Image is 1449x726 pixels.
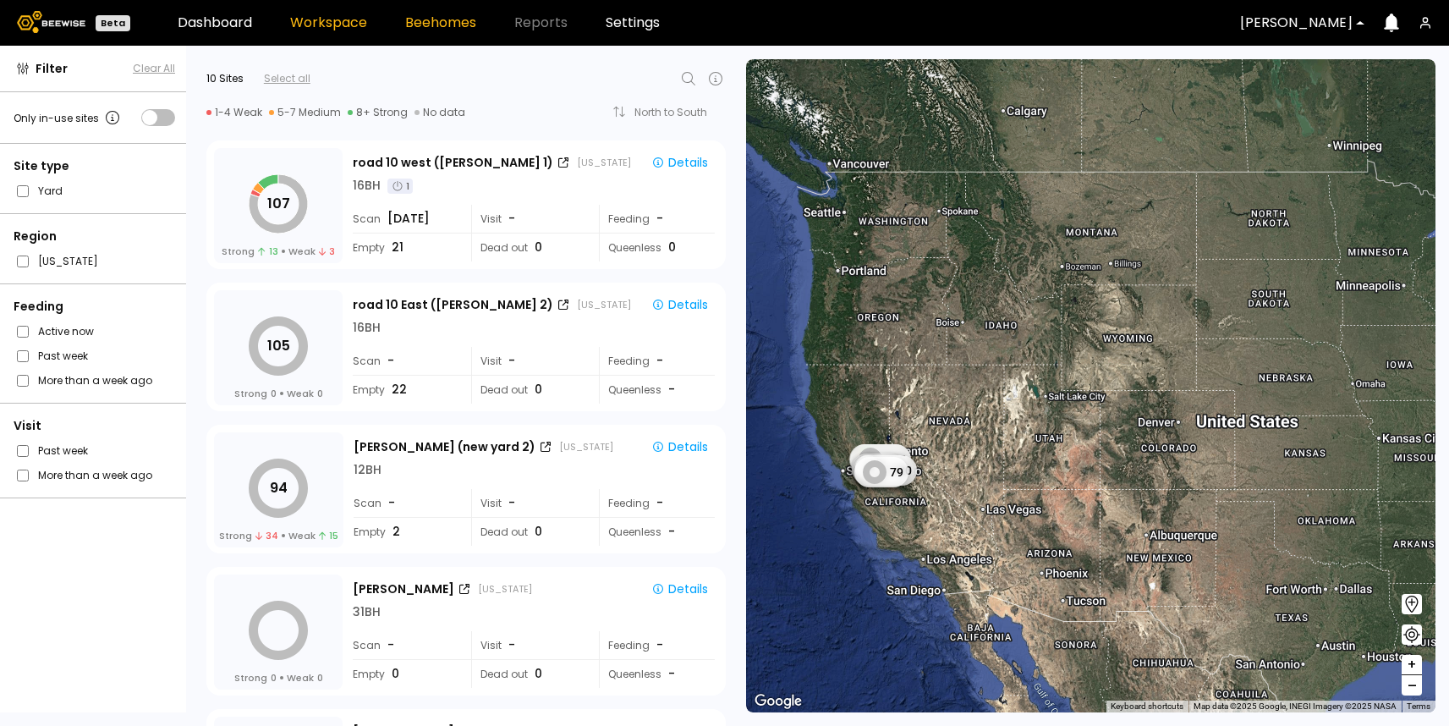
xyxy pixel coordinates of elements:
[267,336,290,355] tspan: 105
[750,690,806,712] img: Google
[471,234,587,261] div: Dead out
[133,61,175,76] button: Clear All
[577,298,631,311] div: [US_STATE]
[234,671,323,685] div: Strong Weak
[387,636,394,654] span: -
[14,298,175,316] div: Feeding
[559,440,613,454] div: [US_STATE]
[656,210,665,228] div: -
[38,322,94,340] label: Active now
[1402,675,1422,696] button: –
[599,631,715,659] div: Feeding
[36,60,68,78] span: Filter
[392,239,403,256] span: 21
[599,205,715,233] div: Feeding
[234,387,323,400] div: Strong Weak
[14,107,123,128] div: Only in-use sites
[535,523,542,541] span: 0
[645,151,715,173] button: Details
[14,417,175,435] div: Visit
[354,438,535,456] div: [PERSON_NAME] (new yard 2)
[354,489,460,517] div: Scan
[317,671,323,685] span: 0
[317,387,323,400] span: 0
[606,16,660,30] a: Settings
[1408,675,1417,696] span: –
[849,444,910,475] div: 105
[38,182,63,200] label: Yard
[38,371,152,389] label: More than a week ago
[319,529,338,542] span: 15
[508,636,515,654] span: -
[258,245,277,258] span: 13
[38,466,152,484] label: More than a week ago
[668,523,675,541] span: -
[668,239,676,256] span: 0
[471,489,587,517] div: Visit
[354,461,381,479] div: 12 BH
[854,455,880,481] div: 0
[405,16,476,30] a: Beehomes
[38,347,88,365] label: Past week
[264,71,310,86] div: Select all
[668,381,675,399] span: -
[471,205,587,233] div: Visit
[353,580,454,598] div: [PERSON_NAME]
[38,442,88,459] label: Past week
[852,454,906,484] div: 94
[206,106,262,119] div: 1-4 Weak
[577,156,631,169] div: [US_STATE]
[471,518,587,546] div: Dead out
[656,494,665,512] div: -
[599,234,715,261] div: Queenless
[750,690,806,712] a: Open this area in Google Maps (opens a new window)
[471,660,587,688] div: Dead out
[414,106,465,119] div: No data
[96,15,130,31] div: Beta
[319,245,335,258] span: 3
[668,665,675,683] span: -
[508,494,515,512] span: -
[599,489,715,517] div: Feeding
[599,347,715,375] div: Feeding
[471,376,587,404] div: Dead out
[656,636,665,654] div: -
[353,177,381,195] div: 16 BH
[219,529,339,542] div: Strong Weak
[38,252,98,270] label: [US_STATE]
[354,518,460,546] div: Empty
[222,245,335,258] div: Strong Weak
[353,660,459,688] div: Empty
[348,106,408,119] div: 8+ Strong
[353,296,553,314] div: road 10 East ([PERSON_NAME] 2)
[17,11,85,33] img: Beewise logo
[656,352,665,370] div: -
[645,436,715,458] button: Details
[1194,701,1397,711] span: Map data ©2025 Google, INEGI Imagery ©2025 NASA
[387,210,430,228] span: [DATE]
[271,671,277,685] span: 0
[535,665,542,683] span: 0
[387,179,413,194] div: 1
[353,319,381,337] div: 16 BH
[255,529,278,542] span: 34
[634,107,719,118] div: North to South
[651,155,708,170] div: Details
[1402,655,1422,675] button: +
[508,352,515,370] span: -
[392,523,400,541] span: 2
[535,381,542,399] span: 0
[269,106,341,119] div: 5-7 Medium
[645,578,715,600] button: Details
[353,347,459,375] div: Scan
[267,194,290,213] tspan: 107
[599,660,715,688] div: Queenless
[353,376,459,404] div: Empty
[645,294,715,316] button: Details
[14,228,175,245] div: Region
[651,581,708,597] div: Details
[853,457,908,487] div: 79
[471,631,587,659] div: Visit
[1407,654,1417,675] span: +
[14,157,175,175] div: Site type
